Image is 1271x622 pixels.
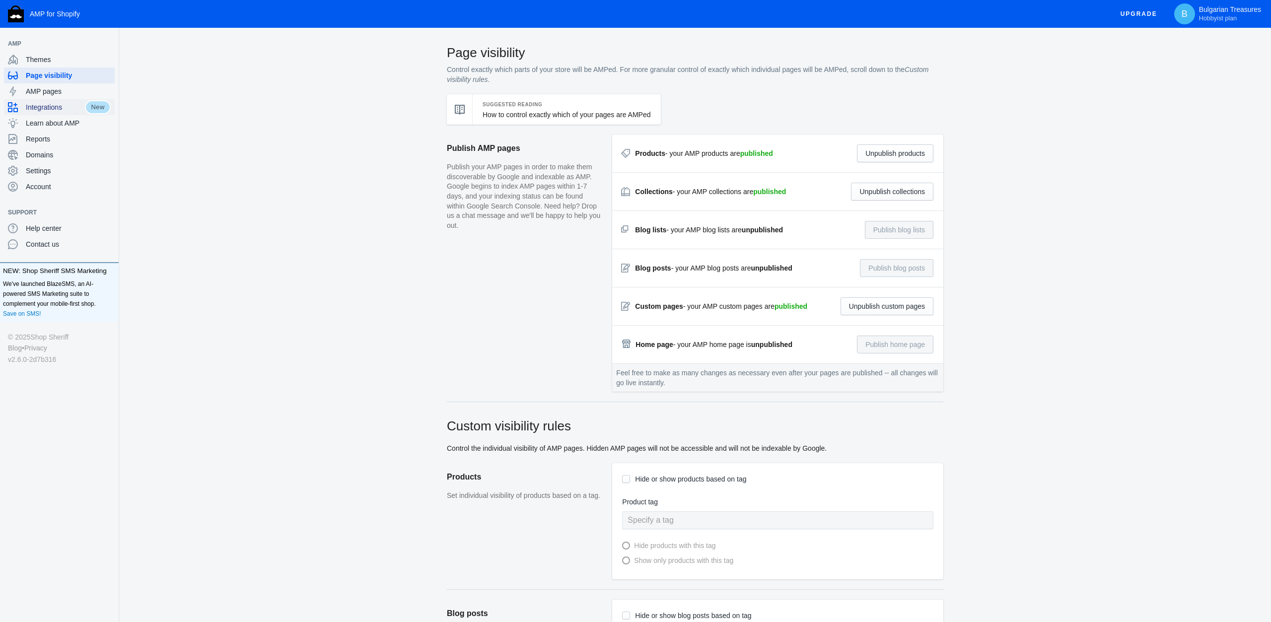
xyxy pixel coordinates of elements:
span: AMP [8,39,101,49]
strong: Collections [635,188,672,196]
div: - your AMP blog lists are [635,225,783,235]
a: Themes [4,52,115,68]
span: Page visibility [26,70,111,80]
strong: unpublished [742,226,783,234]
strong: Home page [635,341,673,348]
a: AMP pages [4,83,115,99]
strong: published [753,188,786,196]
span: Reports [26,134,111,144]
span: Integrations [26,102,85,112]
iframe: Drift Widget Chat Controller [1221,572,1259,610]
div: - your AMP products are [635,148,773,158]
span: Hobbyist plan [1199,14,1237,22]
button: Upgrade [1113,5,1165,23]
div: - your AMP custom pages are [635,301,807,311]
a: Save on SMS! [3,309,41,319]
a: Learn about AMP [4,115,115,131]
p: Set individual visibility of products based on a tag. [447,491,602,501]
span: AMP for Shopify [30,10,80,18]
span: Settings [26,166,111,176]
div: - your AMP collections are [635,187,786,197]
a: Contact us [4,236,115,252]
p: Control exactly which parts of your store will be AMPed. For more granular control of exactly whi... [447,65,943,84]
h2: Publish AMP pages [447,135,602,162]
strong: Blog lists [635,226,666,234]
div: Feel free to make as many changes as necessary even after your pages are published -- all changes... [612,363,943,392]
div: Control the individual visibility of AMP pages. Hidden AMP pages will not be accessible and will ... [447,417,943,453]
button: Unpublish products [857,144,933,162]
span: Contact us [26,239,111,249]
div: - your AMP blog posts are [635,263,792,273]
strong: unpublished [751,264,792,272]
button: Unpublish collections [851,183,933,201]
span: Learn about AMP [26,118,111,128]
button: Unpublish custom pages [841,297,933,315]
span: Help center [26,223,111,233]
p: Publish your AMP pages in order to make them discoverable by Google and indexable as AMP. Google ... [447,162,602,230]
button: Publish blog posts [860,259,933,277]
span: New [85,100,111,114]
a: Account [4,179,115,195]
div: • [8,343,111,353]
span: Themes [26,55,111,65]
label: Product tag [622,496,933,508]
h5: Suggested Reading [483,99,651,110]
span: Account [26,182,111,192]
h2: Custom visibility rules [447,417,943,435]
strong: unpublished [751,341,792,348]
div: - your AMP home page is [635,340,792,349]
span: AMP pages [26,86,111,96]
a: Shop Sheriff [30,332,69,343]
div: © 2025 [8,332,111,343]
button: Add a sales channel [101,42,117,46]
div: v2.6.0-2d7b316 [8,354,111,365]
strong: Products [635,149,665,157]
strong: published [740,149,773,157]
a: Blog [8,343,22,353]
button: Add a sales channel [101,210,117,214]
span: Domains [26,150,111,160]
a: Domains [4,147,115,163]
div: Hide products with this tag [630,540,715,552]
a: Reports [4,131,115,147]
p: Bulgarian Treasures [1199,5,1261,22]
a: How to control exactly which of your pages are AMPed [483,111,651,119]
strong: Blog posts [635,264,671,272]
strong: Custom pages [635,302,683,310]
input: Specify a tag [622,511,933,529]
i: Custom visibility rules [447,66,928,83]
span: Upgrade [1121,5,1157,23]
a: Privacy [24,343,47,353]
strong: published [775,302,807,310]
a: Settings [4,163,115,179]
span: Support [8,207,101,217]
a: Page visibility [4,68,115,83]
label: Hide or show products based on tag [635,473,746,485]
label: Hide or show blog posts based on tag [635,610,751,622]
span: B [1180,9,1190,19]
div: Show only products with this tag [630,554,733,567]
a: IntegrationsNew [4,99,115,115]
h2: Products [447,463,602,491]
img: Shop Sheriff Logo [8,5,24,22]
button: Publish home page [857,336,933,353]
button: Publish blog lists [865,221,933,239]
h2: Page visibility [447,44,943,62]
